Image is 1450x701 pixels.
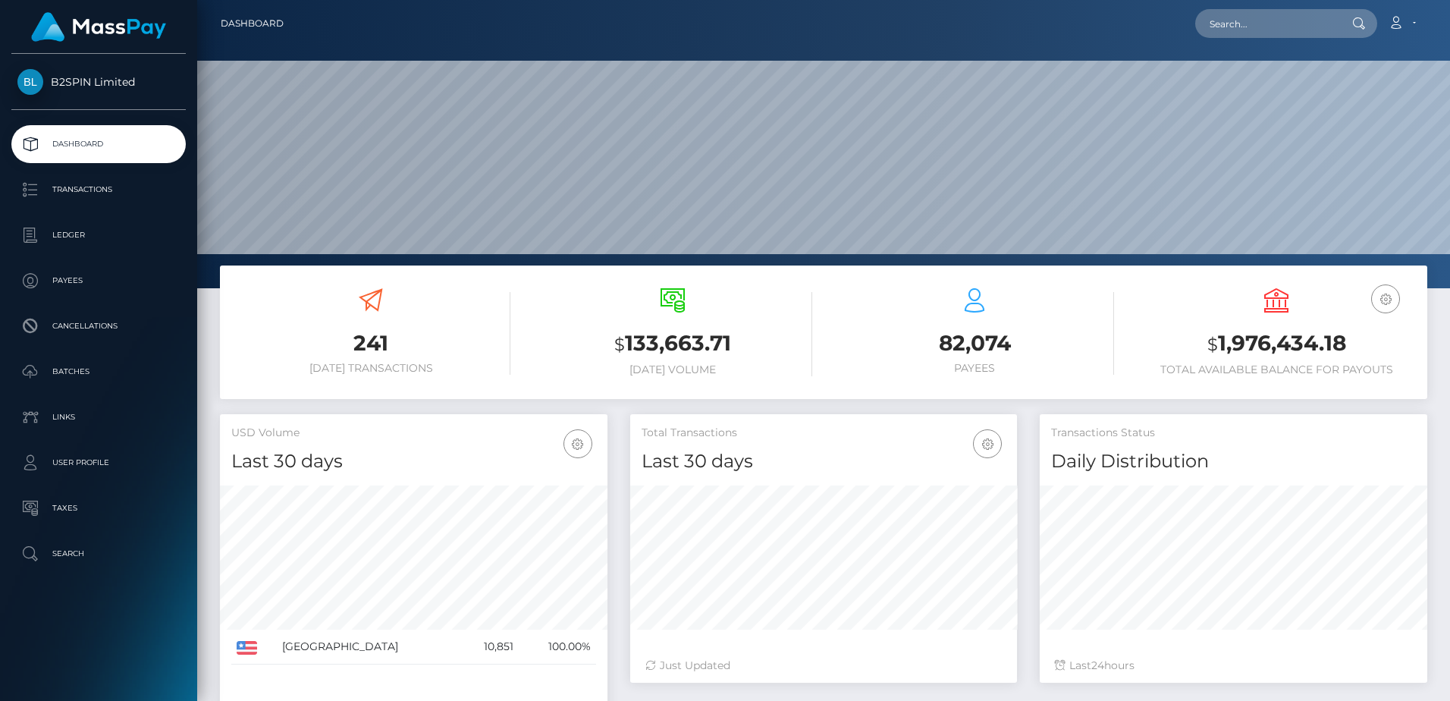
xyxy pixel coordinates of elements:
[17,360,180,383] p: Batches
[11,171,186,209] a: Transactions
[11,307,186,345] a: Cancellations
[460,630,519,665] td: 10,851
[231,328,510,358] h3: 241
[231,448,596,475] h4: Last 30 days
[1051,426,1416,441] h5: Transactions Status
[835,362,1114,375] h6: Payees
[1137,363,1416,376] h6: Total Available Balance for Payouts
[1137,328,1416,360] h3: 1,976,434.18
[1207,334,1218,355] small: $
[17,178,180,201] p: Transactions
[221,8,284,39] a: Dashboard
[31,12,166,42] img: MassPay Logo
[231,362,510,375] h6: [DATE] Transactions
[835,328,1114,358] h3: 82,074
[17,133,180,156] p: Dashboard
[11,125,186,163] a: Dashboard
[17,542,180,565] p: Search
[237,641,257,655] img: US.png
[11,489,186,527] a: Taxes
[17,451,180,474] p: User Profile
[1055,658,1412,674] div: Last hours
[1091,659,1104,672] span: 24
[11,535,186,573] a: Search
[17,315,180,338] p: Cancellations
[533,363,812,376] h6: [DATE] Volume
[231,426,596,441] h5: USD Volume
[17,69,43,95] img: B2SPIN Limited
[17,269,180,292] p: Payees
[277,630,461,665] td: [GEOGRAPHIC_DATA]
[642,426,1006,441] h5: Total Transactions
[17,497,180,520] p: Taxes
[519,630,596,665] td: 100.00%
[11,75,186,89] span: B2SPIN Limited
[11,216,186,254] a: Ledger
[11,444,186,482] a: User Profile
[645,658,1003,674] div: Just Updated
[642,448,1006,475] h4: Last 30 days
[11,398,186,436] a: Links
[533,328,812,360] h3: 133,663.71
[1195,9,1338,38] input: Search...
[17,406,180,429] p: Links
[11,262,186,300] a: Payees
[614,334,625,355] small: $
[17,224,180,247] p: Ledger
[1051,448,1416,475] h4: Daily Distribution
[11,353,186,391] a: Batches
